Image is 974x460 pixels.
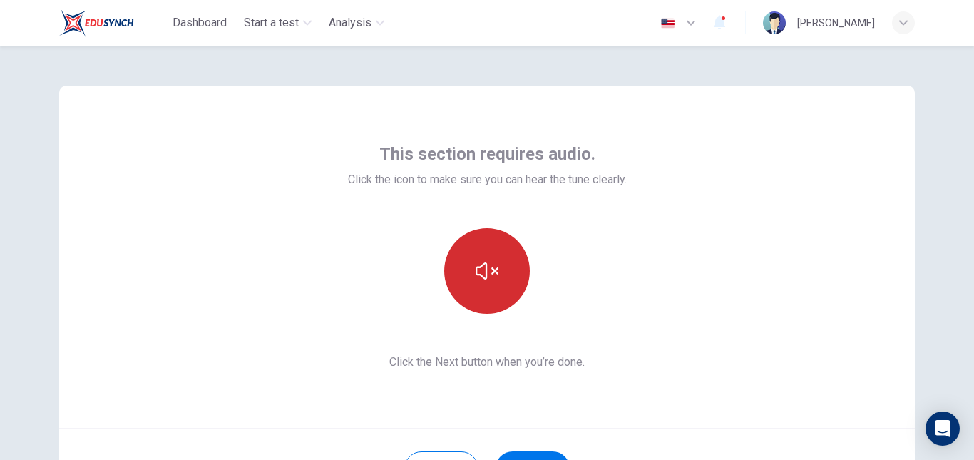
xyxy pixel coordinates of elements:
button: Dashboard [167,10,232,36]
button: Start a test [238,10,317,36]
a: EduSynch logo [59,9,167,37]
img: Profile picture [763,11,786,34]
span: This section requires audio. [379,143,595,165]
img: en [659,18,677,29]
span: Analysis [329,14,371,31]
span: Click the Next button when you’re done. [348,354,627,371]
span: Click the icon to make sure you can hear the tune clearly. [348,171,627,188]
span: Dashboard [173,14,227,31]
span: Start a test [244,14,299,31]
button: Analysis [323,10,390,36]
img: EduSynch logo [59,9,134,37]
div: Open Intercom Messenger [926,412,960,446]
div: [PERSON_NAME] [797,14,875,31]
